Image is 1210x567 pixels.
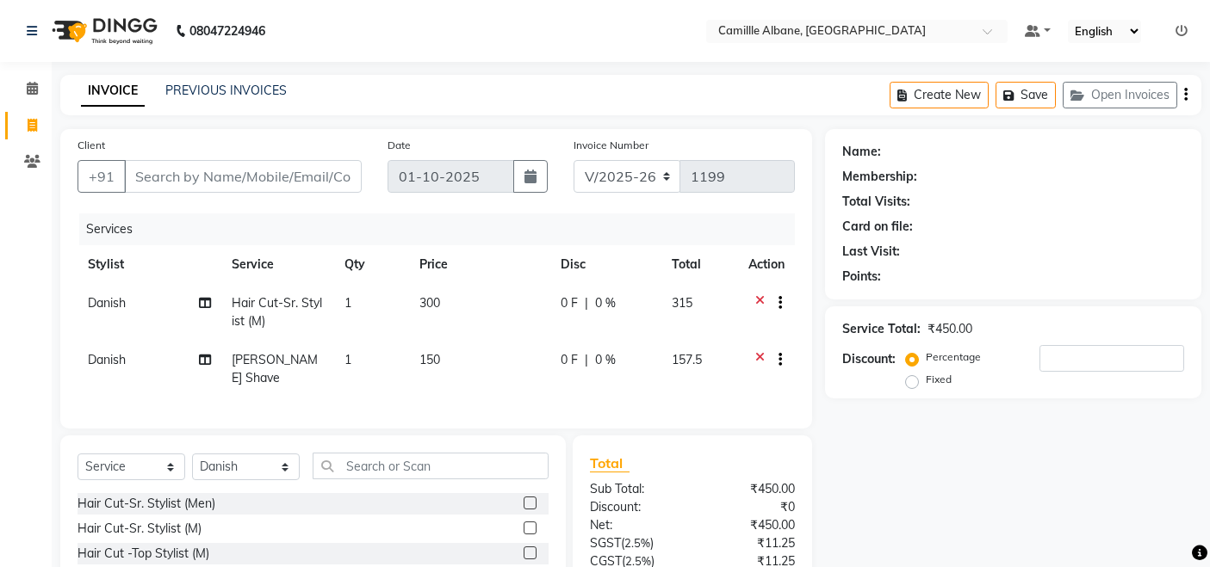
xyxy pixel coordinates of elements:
label: Invoice Number [574,138,648,153]
span: | [585,351,588,369]
span: [PERSON_NAME] Shave [232,352,318,385]
th: Stylist [78,245,221,284]
div: ₹450.00 [692,516,808,534]
b: 08047224946 [189,7,265,55]
span: | [585,294,588,312]
img: logo [44,7,162,55]
label: Date [388,138,411,153]
th: Service [221,245,334,284]
span: SGST [590,535,621,551]
label: Percentage [926,349,981,365]
div: Hair Cut -Top Stylist (M) [78,545,209,563]
span: Hair Cut-Sr. Stylist (M) [232,295,322,329]
div: Discount: [842,350,896,368]
span: 0 F [561,294,578,312]
button: +91 [78,160,126,193]
th: Action [738,245,795,284]
div: ₹450.00 [692,480,808,498]
span: 1 [344,295,351,311]
span: 150 [419,352,440,367]
span: Danish [88,352,126,367]
input: Search or Scan [313,453,549,479]
span: 2.5% [624,536,650,550]
div: Last Visit: [842,243,900,261]
div: ₹0 [692,498,808,516]
span: 0 % [595,351,616,369]
div: Hair Cut-Sr. Stylist (M) [78,520,202,538]
a: PREVIOUS INVOICES [165,83,287,98]
span: 157.5 [672,352,702,367]
div: Sub Total: [577,480,692,498]
span: 0 F [561,351,578,369]
div: Net: [577,516,692,534]
span: 0 % [595,294,616,312]
label: Client [78,138,105,153]
button: Save [996,82,1056,108]
div: Card on file: [842,218,913,236]
th: Disc [550,245,661,284]
div: Discount: [577,498,692,516]
button: Create New [890,82,989,108]
th: Qty [334,245,409,284]
div: Service Total: [842,320,921,338]
div: Services [79,213,808,245]
th: Price [409,245,550,284]
label: Fixed [926,372,952,387]
div: ₹450.00 [928,320,972,338]
input: Search by Name/Mobile/Email/Code [124,160,362,193]
div: Total Visits: [842,193,910,211]
div: Name: [842,143,881,161]
div: ₹11.25 [692,534,808,552]
span: Total [590,454,630,472]
span: 300 [419,295,440,311]
div: Points: [842,268,881,286]
th: Total [661,245,739,284]
div: Hair Cut-Sr. Stylist (Men) [78,495,215,513]
div: Membership: [842,168,917,186]
button: Open Invoices [1063,82,1177,108]
div: ( ) [577,534,692,552]
span: 315 [672,295,692,311]
a: INVOICE [81,76,145,107]
span: Danish [88,295,126,311]
span: 1 [344,352,351,367]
